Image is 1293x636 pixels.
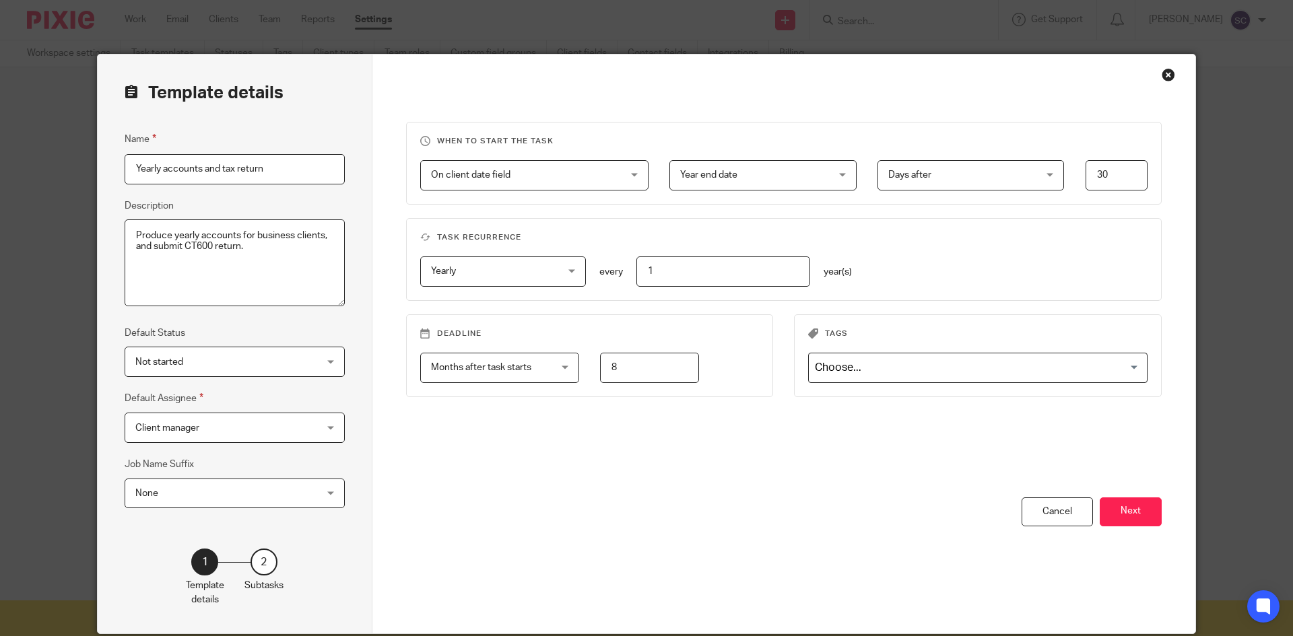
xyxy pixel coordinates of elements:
[125,390,203,406] label: Default Assignee
[125,131,156,147] label: Name
[186,579,224,606] p: Template details
[251,549,277,575] div: 2
[125,81,284,104] h2: Template details
[420,328,760,339] h3: Deadline
[135,357,183,367] span: Not started
[599,265,623,279] p: every
[135,423,199,433] span: Client manager
[824,267,852,277] span: year(s)
[125,219,345,307] textarea: Produce yearly accounts for business clients, and submit CT600 return.
[431,267,456,276] span: Yearly
[125,199,174,213] label: Description
[888,170,931,180] span: Days after
[191,549,218,575] div: 1
[808,353,1148,383] div: Search for option
[431,170,510,180] span: On client date field
[1100,497,1162,526] button: Next
[125,458,194,471] label: Job Name Suffix
[420,232,1148,243] h3: Task recurrence
[1022,497,1093,526] div: Cancel
[125,326,185,340] label: Default Status
[680,170,737,180] span: Year end date
[420,136,1148,147] h3: When to start the task
[808,328,1148,339] h3: Tags
[1162,68,1175,81] div: Close this dialog window
[810,356,1139,380] input: Search for option
[244,579,284,592] p: Subtasks
[135,489,158,498] span: None
[431,363,531,372] span: Months after task starts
